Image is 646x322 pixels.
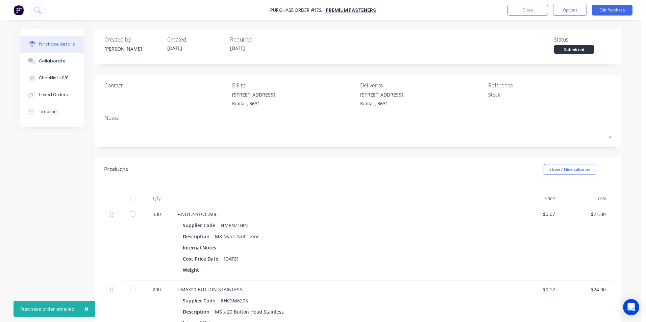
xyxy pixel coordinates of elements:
div: Products [104,165,128,173]
div: Supplier Code [183,296,221,305]
span: × [84,304,89,314]
img: Factory [14,5,24,15]
div: F.M6X20.BUTTON.STAINLESS. [177,286,504,293]
div: Cost Price Date [183,254,224,264]
div: Checklists 0/0 [39,75,69,81]
div: [PERSON_NAME] [104,45,162,52]
div: [DATE] [224,254,239,264]
div: Qty [142,192,172,205]
div: Timeline [39,109,57,115]
div: Kialla, , 3631 [232,100,275,107]
div: Deliver to [360,81,483,89]
div: 300 [147,211,167,218]
div: Linked Orders [39,92,68,98]
div: Collaborate [39,58,66,64]
div: Bill to [232,81,355,89]
div: Open Intercom Messenger [623,299,639,315]
div: Purchase order emailed [20,305,75,313]
div: F.NUT.NYLOC.M8. [177,211,504,218]
div: Purchase Order #172 - [270,7,325,14]
textarea: Stock [488,91,573,106]
div: Purchase details [39,41,75,47]
div: Supplier Code [183,220,221,230]
div: Status [554,35,611,44]
div: Required [230,35,288,44]
button: Purchase details [20,36,84,53]
div: Description [183,232,215,241]
div: Submitted [554,45,594,54]
button: Edit Purchase [592,5,632,16]
button: Close [507,5,548,16]
div: $24.00 [566,286,606,293]
a: Premium Fasteners [326,7,376,14]
div: Price [510,192,561,205]
button: Linked Orders [20,86,84,103]
div: $0.12 [515,286,555,293]
div: 200 [147,286,167,293]
div: $21.00 [566,211,606,218]
div: Kialla, , 3631 [360,100,403,107]
button: Options [553,5,587,16]
div: M8 Nyloc Nut - Zinc [215,232,259,241]
div: [STREET_ADDRESS] [360,91,403,98]
div: Weight [183,265,204,275]
div: Reference [488,81,611,89]
button: Collaborate [20,53,84,70]
div: Internal Notes [183,243,222,252]
button: Show / Hide columns [544,164,596,175]
div: $0.07 [515,211,555,218]
div: [STREET_ADDRESS] [232,91,275,98]
div: BHCSM620S [221,296,248,305]
div: M6 x 20 Button Head Stainless [215,307,284,317]
button: Close [78,301,95,317]
div: Description [183,307,215,317]
div: Notes [104,114,611,122]
div: Total [561,192,611,205]
div: Created [167,35,225,44]
div: NM8N/THIN [221,220,248,230]
div: Created by [104,35,162,44]
div: Contact [104,81,227,89]
button: Checklists 0/0 [20,70,84,86]
button: Timeline [20,103,84,120]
